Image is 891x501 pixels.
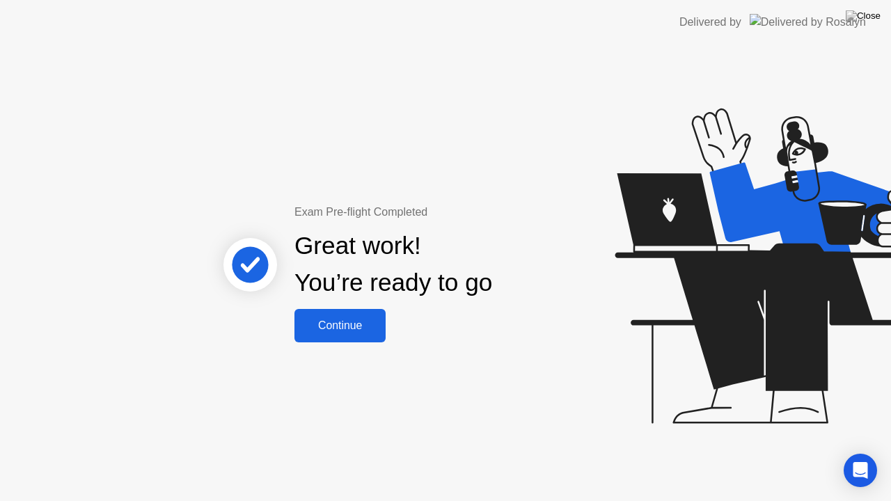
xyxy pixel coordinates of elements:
div: Delivered by [679,14,741,31]
img: Close [846,10,881,22]
div: Great work! You’re ready to go [294,228,492,301]
button: Continue [294,309,386,342]
img: Delivered by Rosalyn [750,14,866,30]
div: Exam Pre-flight Completed [294,204,582,221]
div: Open Intercom Messenger [844,454,877,487]
div: Continue [299,319,381,332]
